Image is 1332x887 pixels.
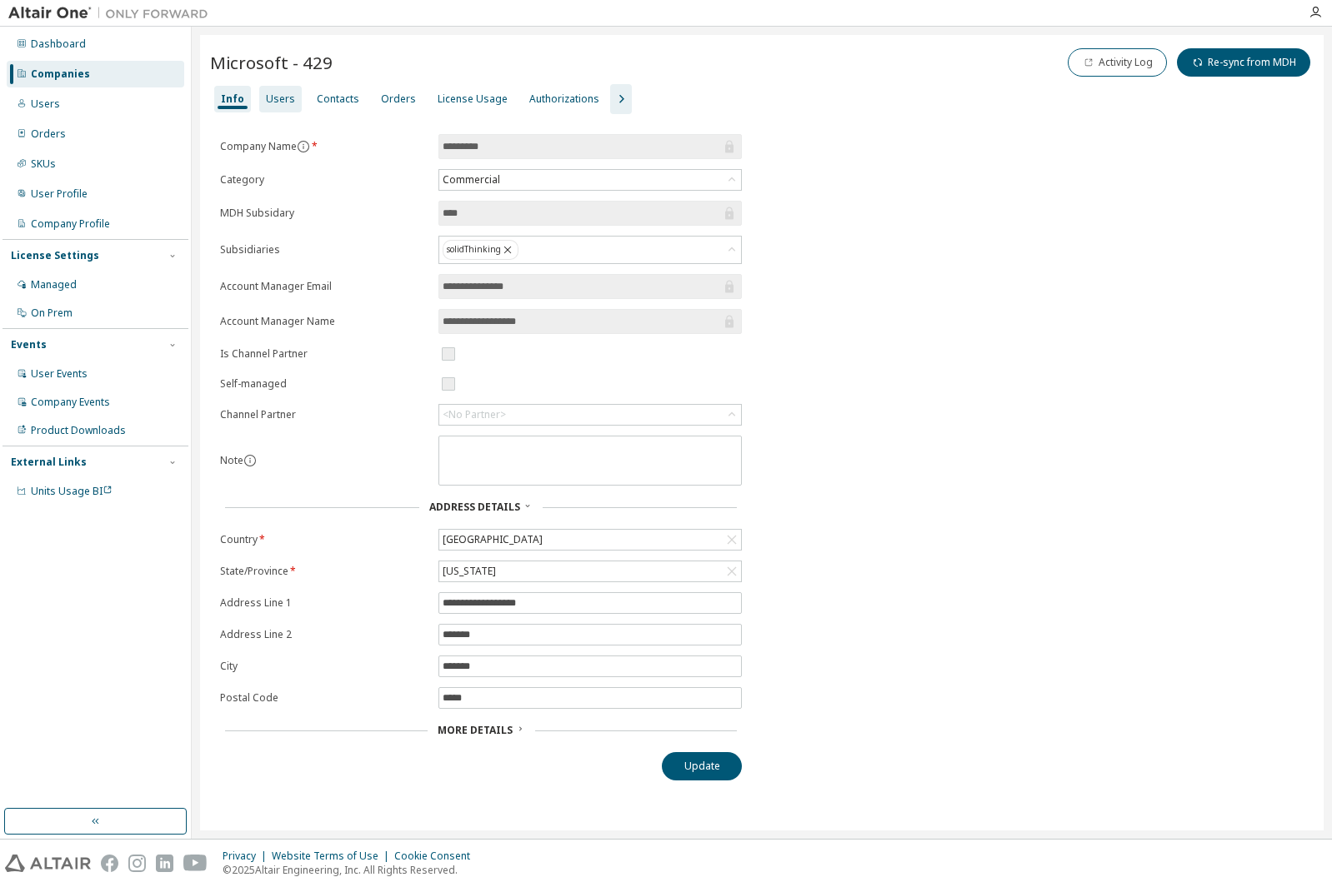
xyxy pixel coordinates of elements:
[5,855,91,872] img: altair_logo.svg
[1177,48,1310,77] button: Re-sync from MDH
[31,424,126,437] div: Product Downloads
[220,628,428,641] label: Address Line 2
[11,338,47,351] div: Events
[438,92,508,106] div: License Usage
[394,850,480,863] div: Cookie Consent
[439,405,741,425] div: <No Partner>
[220,408,428,421] label: Channel Partner
[221,92,244,106] div: Info
[429,500,520,514] span: Address Details
[223,863,480,877] p: © 2025 Altair Engineering, Inc. All Rights Reserved.
[183,855,208,872] img: youtube.svg
[31,396,110,409] div: Company Events
[439,237,741,263] div: solidThinking
[440,171,503,189] div: Commercial
[31,67,90,81] div: Companies
[220,453,243,467] label: Note
[210,51,333,74] span: Microsoft - 429
[529,92,599,106] div: Authorizations
[220,660,428,673] label: City
[31,306,73,320] div: On Prem
[31,127,66,141] div: Orders
[156,855,173,872] img: linkedin.svg
[220,140,428,153] label: Company Name
[317,92,359,106] div: Contacts
[220,533,428,546] label: Country
[101,855,118,872] img: facebook.svg
[31,187,88,201] div: User Profile
[128,855,146,872] img: instagram.svg
[272,850,394,863] div: Website Terms of Use
[662,752,742,780] button: Update
[381,92,416,106] div: Orders
[223,850,272,863] div: Privacy
[1068,48,1167,77] button: Activity Log
[443,408,506,421] div: <No Partner>
[220,565,428,578] label: State/Province
[31,484,113,498] span: Units Usage BI
[11,456,87,469] div: External Links
[438,723,513,737] span: More Details
[266,92,295,106] div: Users
[220,207,428,220] label: MDH Subsidary
[220,173,428,187] label: Category
[31,157,56,171] div: SKUs
[220,280,428,293] label: Account Manager Email
[31,367,88,381] div: User Events
[439,561,741,581] div: [US_STATE]
[443,240,518,260] div: solidThinking
[243,454,257,467] button: information
[31,278,77,292] div: Managed
[8,5,217,22] img: Altair One
[31,37,86,51] div: Dashboard
[220,691,428,705] label: Postal Code
[31,217,110,231] div: Company Profile
[220,377,428,391] label: Self-managed
[220,243,428,257] label: Subsidiaries
[297,140,310,153] button: information
[220,315,428,328] label: Account Manager Name
[220,347,428,361] label: Is Channel Partner
[220,596,428,610] label: Address Line 1
[440,531,545,549] div: [GEOGRAPHIC_DATA]
[11,249,99,262] div: License Settings
[439,170,741,190] div: Commercial
[31,97,60,111] div: Users
[440,562,498,581] div: [US_STATE]
[439,530,741,550] div: [GEOGRAPHIC_DATA]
